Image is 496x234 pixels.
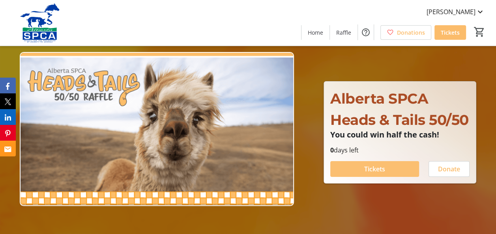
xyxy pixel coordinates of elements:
a: Tickets [434,25,466,40]
p: days left [330,145,470,155]
span: Alberta SPCA [330,90,428,107]
button: [PERSON_NAME] [420,6,491,18]
a: Donations [380,25,431,40]
button: Donate [429,161,470,177]
img: Campaign CTA Media Photo [20,52,294,206]
span: Raffle [336,28,351,37]
a: Raffle [330,25,357,40]
button: Help [358,24,374,40]
span: 0 [330,146,334,154]
img: Alberta SPCA's Logo [5,3,75,43]
button: Cart [472,25,487,39]
span: Tickets [441,28,460,37]
span: Donate [438,164,460,174]
span: Tickets [364,164,385,174]
span: Home [308,28,323,37]
button: Tickets [330,161,419,177]
span: [PERSON_NAME] [427,7,475,17]
p: You could win half the cash! [330,130,470,139]
a: Home [301,25,329,40]
span: Heads & Tails 50/50 [330,111,469,128]
span: Donations [397,28,425,37]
